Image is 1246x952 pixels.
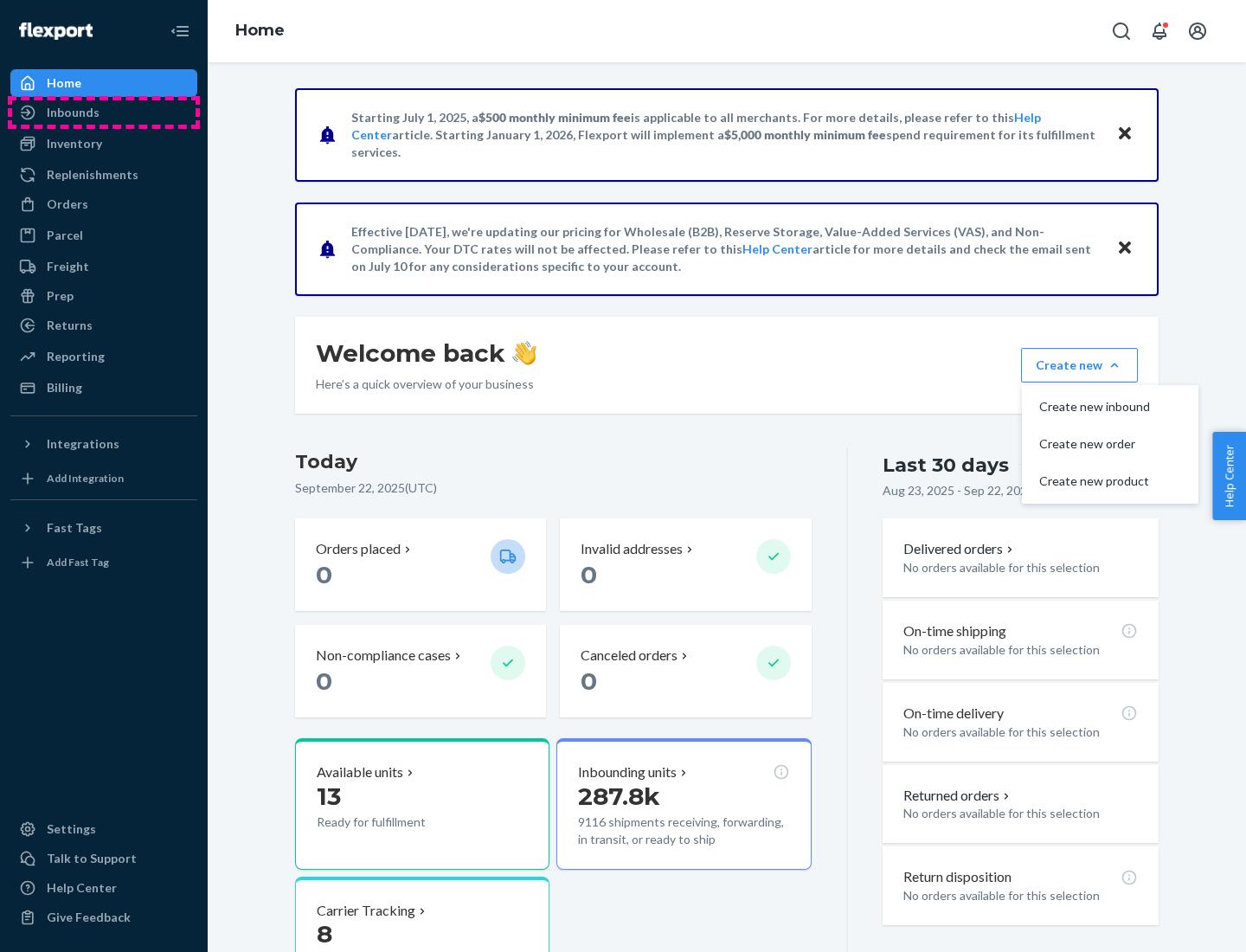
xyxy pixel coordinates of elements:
[47,287,74,305] div: Prep
[578,814,789,848] p: 9116 shipments receiving, forwarding, in transit, or ready to ship
[581,646,678,666] p: Canceled orders
[19,23,93,40] img: Flexport logo
[883,452,1009,479] div: Last 30 days
[10,190,197,218] a: Orders
[47,227,83,244] div: Parcel
[295,738,549,870] button: Available units13Ready for fulfillment
[47,74,81,92] div: Home
[10,99,197,126] a: Inbounds
[578,762,677,782] p: Inbounding units
[295,518,546,611] button: Orders placed 0
[10,815,197,843] a: Settings
[317,762,403,782] p: Available units
[10,222,197,249] a: Parcel
[10,343,197,370] a: Reporting
[47,555,109,569] div: Add Fast Tag
[47,258,89,275] div: Freight
[316,539,401,559] p: Orders placed
[10,282,197,310] a: Prep
[1212,432,1246,520] button: Help Center
[581,560,597,589] span: 0
[295,448,812,476] h3: Today
[556,738,811,870] button: Inbounding units287.8k9116 shipments receiving, forwarding, in transit, or ready to ship
[903,724,1138,741] p: No orders available for this selection
[47,471,124,486] div: Add Integration
[1104,14,1139,48] button: Open Search Box
[317,814,477,831] p: Ready for fulfillment
[10,253,197,280] a: Freight
[316,376,536,393] p: Here’s a quick overview of your business
[10,514,197,542] button: Fast Tags
[47,379,82,396] div: Billing
[10,430,197,458] button: Integrations
[316,666,332,696] span: 0
[235,21,285,40] a: Home
[47,348,105,365] div: Reporting
[1039,401,1150,413] span: Create new inbound
[10,845,197,872] a: Talk to Support
[1114,236,1136,261] button: Close
[512,341,536,365] img: hand-wave emoji
[47,879,117,897] div: Help Center
[903,805,1138,822] p: No orders available for this selection
[10,312,197,339] a: Returns
[581,666,597,696] span: 0
[903,867,1012,887] p: Return disposition
[47,909,131,926] div: Give Feedback
[47,435,119,453] div: Integrations
[724,127,886,142] span: $5,000 monthly minimum fee
[47,196,88,213] div: Orders
[903,786,1013,806] button: Returned orders
[317,901,415,921] p: Carrier Tracking
[1039,438,1150,450] span: Create new order
[1025,463,1195,500] button: Create new product
[351,223,1100,275] p: Effective [DATE], we're updating our pricing for Wholesale (B2B), Reserve Storage, Value-Added Se...
[1025,426,1195,463] button: Create new order
[317,919,332,949] span: 8
[163,14,197,48] button: Close Navigation
[47,317,93,334] div: Returns
[1039,475,1150,487] span: Create new product
[10,904,197,931] button: Give Feedback
[883,482,1066,499] p: Aug 23, 2025 - Sep 22, 2025 ( UTC )
[578,782,660,811] span: 287.8k
[1180,14,1215,48] button: Open account menu
[478,110,631,125] span: $500 monthly minimum fee
[10,161,197,189] a: Replenishments
[10,549,197,576] a: Add Fast Tag
[1025,389,1195,426] button: Create new inbound
[581,539,683,559] p: Invalid addresses
[903,887,1138,904] p: No orders available for this selection
[47,135,102,152] div: Inventory
[47,166,138,183] div: Replenishments
[316,646,451,666] p: Non-compliance cases
[47,850,137,867] div: Talk to Support
[10,465,197,492] a: Add Integration
[295,479,812,497] p: September 22, 2025 ( UTC )
[316,560,332,589] span: 0
[560,518,811,611] button: Invalid addresses 0
[903,704,1004,724] p: On-time delivery
[351,109,1100,161] p: Starting July 1, 2025, a is applicable to all merchants. For more details, please refer to this a...
[1114,122,1136,147] button: Close
[47,519,102,537] div: Fast Tags
[1142,14,1177,48] button: Open notifications
[47,104,100,121] div: Inbounds
[222,6,299,56] ol: breadcrumbs
[47,820,96,838] div: Settings
[10,69,197,97] a: Home
[903,621,1006,641] p: On-time shipping
[903,559,1138,576] p: No orders available for this selection
[1021,348,1138,383] button: Create newCreate new inboundCreate new orderCreate new product
[560,625,811,717] button: Canceled orders 0
[10,874,197,902] a: Help Center
[903,539,1017,559] button: Delivered orders
[742,241,812,256] a: Help Center
[295,625,546,717] button: Non-compliance cases 0
[10,130,197,158] a: Inventory
[316,338,536,369] h1: Welcome back
[903,641,1138,659] p: No orders available for this selection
